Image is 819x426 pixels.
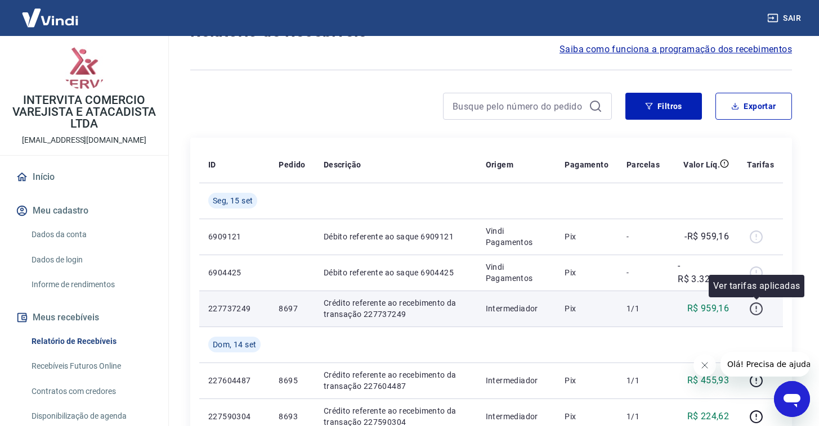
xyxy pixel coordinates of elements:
img: Vindi [14,1,87,35]
p: Pagamento [565,159,608,170]
p: Ver tarifas aplicadas [713,279,800,293]
p: 1/1 [626,375,660,386]
button: Exportar [715,93,792,120]
p: 1/1 [626,303,660,314]
p: R$ 455,93 [687,374,730,387]
p: Descrição [324,159,361,170]
p: Intermediador [486,303,547,314]
iframe: Fechar mensagem [693,354,716,377]
input: Busque pelo número do pedido [453,98,584,115]
p: Tarifas [747,159,774,170]
iframe: Mensagem da empresa [720,352,810,377]
a: Saiba como funciona a programação dos recebimentos [560,43,792,56]
p: 227737249 [208,303,261,314]
p: [EMAIL_ADDRESS][DOMAIN_NAME] [22,134,146,146]
a: Início [14,165,155,189]
p: - [626,267,660,278]
p: R$ 224,62 [687,410,730,423]
img: 18b582c9-7b0d-4751-b64e-7f1dc965868c.jpeg [62,45,107,90]
p: Débito referente ao saque 6909121 [324,231,468,242]
button: Meus recebíveis [14,305,155,330]
p: Origem [486,159,513,170]
p: 227590304 [208,411,261,422]
a: Recebíveis Futuros Online [27,355,155,378]
a: Dados da conta [27,223,155,246]
p: Vindi Pagamentos [486,225,547,248]
span: Seg, 15 set [213,195,253,206]
p: Intermediador [486,375,547,386]
p: Valor Líq. [683,159,720,170]
a: Relatório de Recebíveis [27,330,155,353]
p: - [626,231,660,242]
button: Meu cadastro [14,198,155,223]
span: Olá! Precisa de ajuda? [7,8,95,17]
p: INTERVITA COMERCIO VAREJISTA E ATACADISTA LTDA [9,94,159,130]
p: Débito referente ao saque 6904425 [324,267,468,278]
p: Pix [565,411,608,422]
p: Crédito referente ao recebimento da transação 227737249 [324,297,468,320]
p: 227604487 [208,375,261,386]
p: 1/1 [626,411,660,422]
p: R$ 959,16 [687,302,730,315]
p: 6909121 [208,231,261,242]
p: -R$ 3.322,20 [678,259,729,286]
p: -R$ 959,16 [684,230,729,243]
p: Pix [565,231,608,242]
p: Vindi Pagamentos [486,261,547,284]
p: Crédito referente ao recebimento da transação 227604487 [324,369,468,392]
p: Intermediador [486,411,547,422]
p: 8695 [279,375,305,386]
span: Dom, 14 set [213,339,256,350]
button: Filtros [625,93,702,120]
p: 8697 [279,303,305,314]
p: 8693 [279,411,305,422]
p: Parcelas [626,159,660,170]
p: 6904425 [208,267,261,278]
p: Pix [565,267,608,278]
p: Pix [565,303,608,314]
a: Dados de login [27,248,155,271]
p: ID [208,159,216,170]
p: Pix [565,375,608,386]
a: Informe de rendimentos [27,273,155,296]
button: Sair [765,8,805,29]
a: Contratos com credores [27,380,155,403]
iframe: Botão para abrir a janela de mensagens [774,381,810,417]
p: Pedido [279,159,305,170]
